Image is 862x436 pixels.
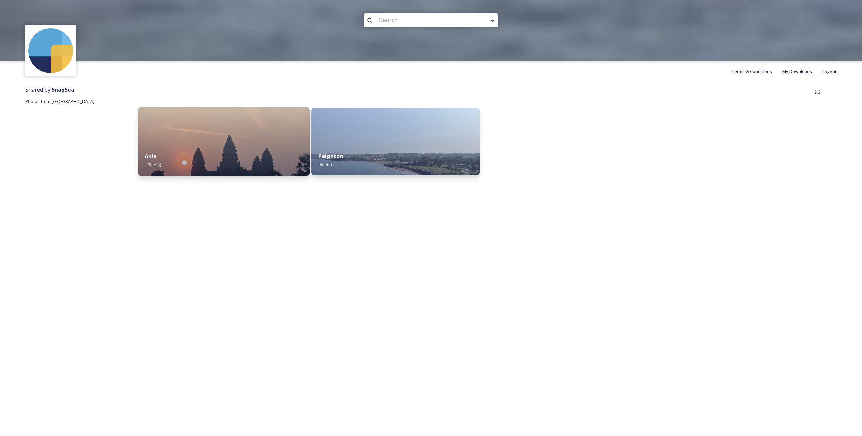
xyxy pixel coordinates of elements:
input: Search [376,13,468,28]
img: 40d0d9e1-410f-40f0-be79-05d7a56ec730.jpg [138,107,310,176]
span: Logout [822,69,837,75]
strong: SnapSea [52,86,74,93]
span: Shared by: [25,86,74,93]
span: 0 file(s) [318,161,332,167]
span: Photos from [GEOGRAPHIC_DATA] [25,98,94,104]
strong: Asia [145,153,157,160]
a: Terms & Conditions [731,67,782,75]
span: My Downloads [782,68,812,74]
strong: Paignton [318,152,343,160]
span: Terms & Conditions [731,68,772,74]
img: snapsea-logo.png [26,26,75,75]
img: f7d5b8ae-01da-4e9f-89ce-dc3d06e3a908.jpg [311,108,480,175]
a: My Downloads [782,67,822,75]
span: 10 file(s) [145,162,161,168]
